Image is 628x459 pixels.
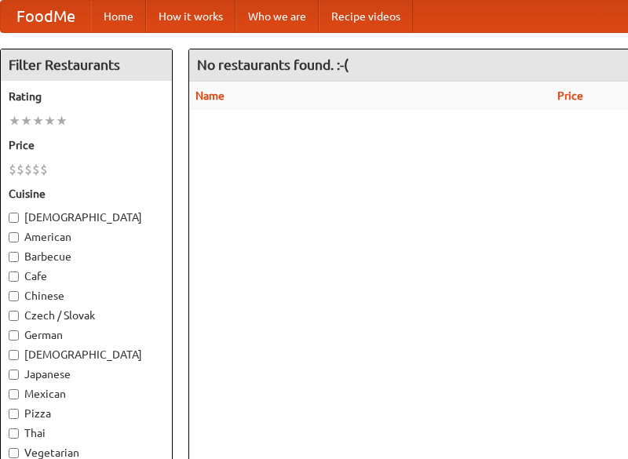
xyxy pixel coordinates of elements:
input: Pizza [9,409,19,419]
input: Thai [9,428,19,439]
input: American [9,232,19,242]
label: American [9,229,164,245]
label: Thai [9,425,164,441]
a: Recipe videos [319,1,413,32]
label: Czech / Slovak [9,308,164,323]
input: Vegetarian [9,448,19,458]
input: Mexican [9,389,19,399]
label: [DEMOGRAPHIC_DATA] [9,347,164,362]
a: Name [195,89,225,102]
input: Japanese [9,370,19,380]
label: Pizza [9,406,164,421]
li: $ [24,161,32,178]
a: Price [557,89,583,102]
label: Cafe [9,268,164,284]
input: Chinese [9,291,19,301]
input: Cafe [9,271,19,282]
ng-pluralize: No restaurants found. :-( [197,57,349,72]
input: German [9,330,19,341]
h4: Filter Restaurants [1,49,172,81]
a: Who we are [235,1,319,32]
input: [DEMOGRAPHIC_DATA] [9,350,19,360]
label: Mexican [9,386,164,402]
li: $ [40,161,48,178]
label: German [9,327,164,343]
li: ★ [56,112,68,129]
label: Barbecue [9,249,164,264]
li: ★ [32,112,44,129]
h5: Rating [9,89,164,104]
li: $ [32,161,40,178]
a: Home [91,1,146,32]
label: [DEMOGRAPHIC_DATA] [9,209,164,225]
li: ★ [44,112,56,129]
a: FoodMe [1,1,91,32]
li: ★ [9,112,20,129]
label: Japanese [9,366,164,382]
input: [DEMOGRAPHIC_DATA] [9,213,19,223]
a: How it works [146,1,235,32]
li: $ [9,161,16,178]
h5: Cuisine [9,186,164,202]
li: ★ [20,112,32,129]
label: Chinese [9,288,164,304]
li: $ [16,161,24,178]
h5: Price [9,137,164,153]
input: Barbecue [9,252,19,262]
input: Czech / Slovak [9,311,19,321]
